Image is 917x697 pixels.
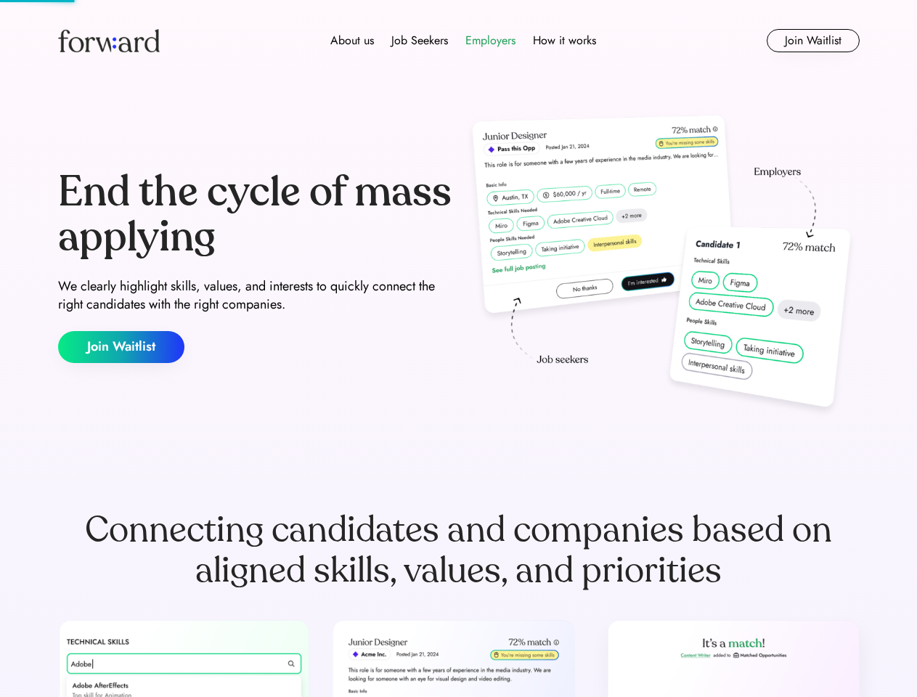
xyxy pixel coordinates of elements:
[58,29,160,52] img: Forward logo
[58,331,184,363] button: Join Waitlist
[391,32,448,49] div: Job Seekers
[465,110,860,423] img: hero-image.png
[767,29,860,52] button: Join Waitlist
[533,32,596,49] div: How it works
[58,510,860,591] div: Connecting candidates and companies based on aligned skills, values, and priorities
[58,277,453,314] div: We clearly highlight skills, values, and interests to quickly connect the right candidates with t...
[465,32,515,49] div: Employers
[330,32,374,49] div: About us
[58,170,453,259] div: End the cycle of mass applying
